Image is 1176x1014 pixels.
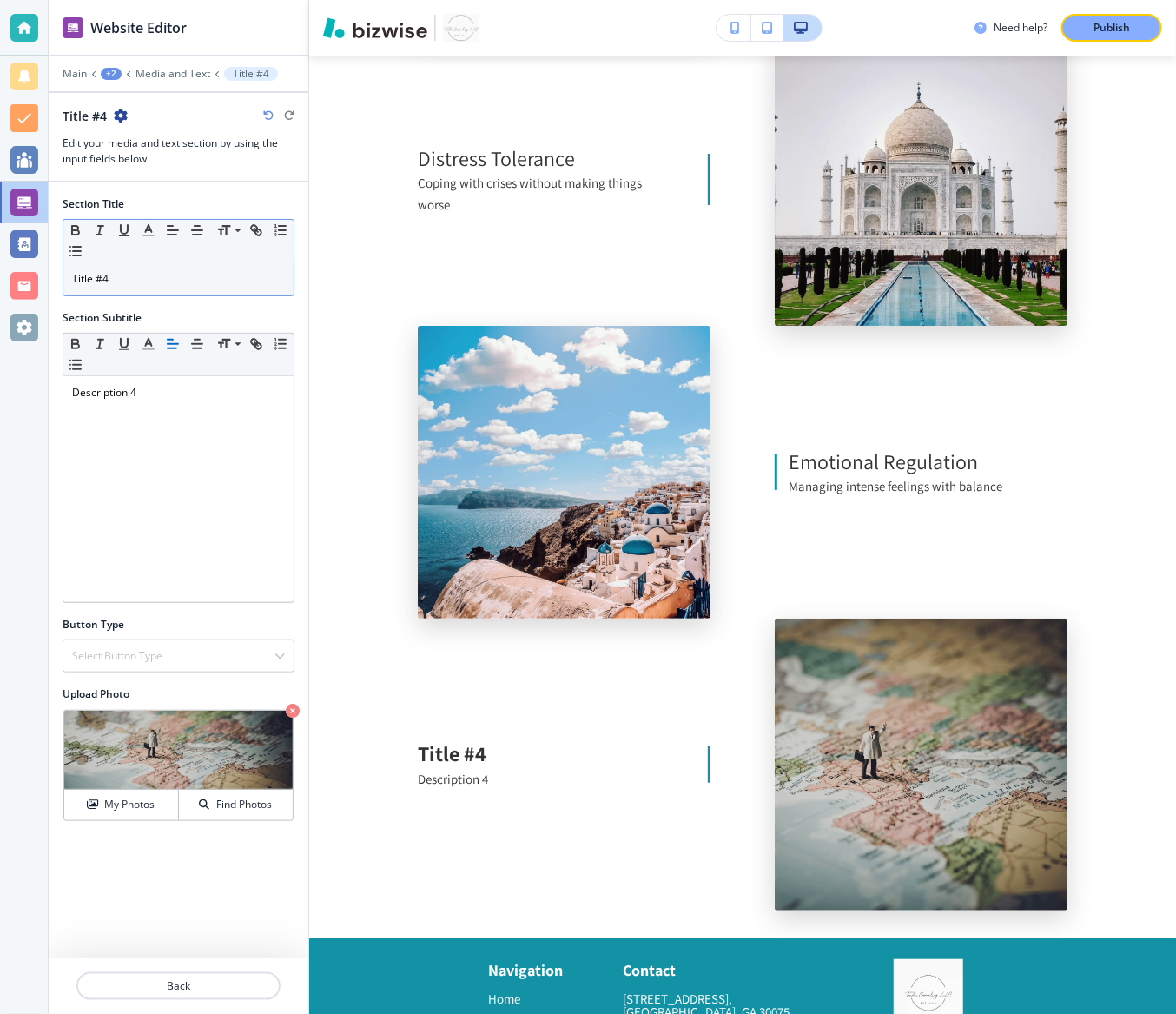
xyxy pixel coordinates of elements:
[488,959,563,982] h3: Navigation
[323,17,427,38] img: Bizwise Logo
[443,14,479,42] img: Your Logo
[789,447,1067,477] p: Emotional Regulation
[104,797,155,812] h4: My Photos
[418,173,676,215] p: Coping with crises without making things worse
[101,68,122,80] button: +2
[418,739,676,769] h4: Title #4
[78,978,279,994] p: Back
[418,143,676,174] p: Distress Tolerance
[76,972,281,1000] button: Back
[63,686,294,702] h2: Upload Photo
[63,68,87,80] button: Main
[64,790,179,820] button: My Photos
[72,385,285,401] p: Description 4
[72,271,285,287] p: Title #4
[775,619,1067,911] img: Photo
[623,959,676,982] h3: Contact
[90,17,187,38] h2: Website Editor
[418,326,710,619] img: Photo
[63,136,294,167] h3: Edit your media and text section by using the input fields below
[179,790,293,820] button: Find Photos
[72,648,162,664] h4: Select Button Type
[63,709,294,822] div: My PhotosFind Photos
[63,310,142,326] h2: Section Subtitle
[1061,14,1162,42] button: Publish
[224,67,278,81] button: Title #4
[488,985,588,1012] p: Home
[63,617,124,633] h2: Button Type
[994,20,1047,36] h3: Need help?
[135,68,210,80] button: Media and Text
[789,476,1067,498] p: Managing intense feelings with balance
[233,68,269,80] p: Title #4
[216,797,272,812] h4: Find Photos
[623,992,820,1005] p: [STREET_ADDRESS],
[1093,20,1130,36] p: Publish
[63,107,107,125] h2: Title #4
[63,196,124,212] h2: Section Title
[418,769,676,791] p: Description 4
[775,33,1067,326] img: Photo
[63,17,83,38] img: editor icon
